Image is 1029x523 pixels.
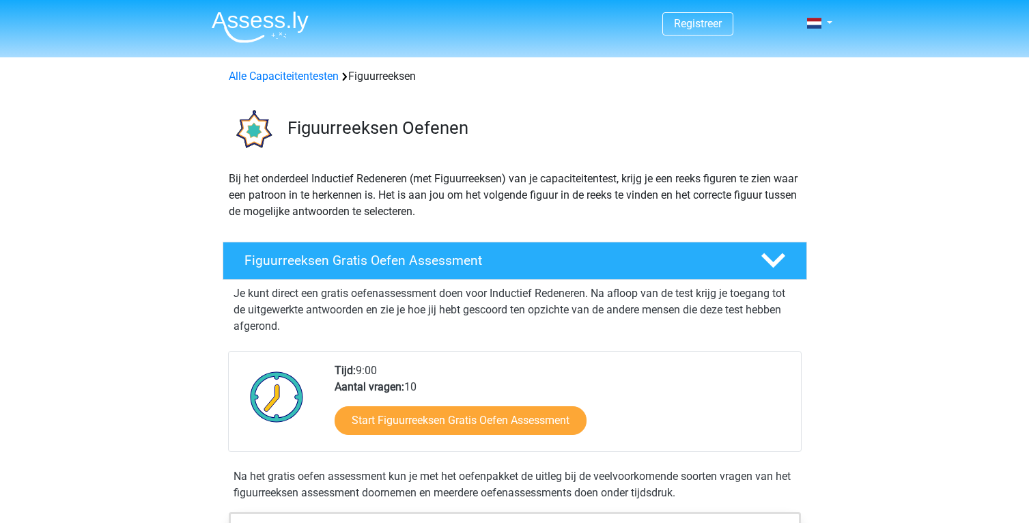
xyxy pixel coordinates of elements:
[324,363,800,451] div: 9:00 10
[242,363,311,431] img: Klok
[234,285,796,335] p: Je kunt direct een gratis oefenassessment doen voor Inductief Redeneren. Na afloop van de test kr...
[244,253,739,268] h4: Figuurreeksen Gratis Oefen Assessment
[212,11,309,43] img: Assessly
[229,171,801,220] p: Bij het onderdeel Inductief Redeneren (met Figuurreeksen) van je capaciteitentest, krijg je een r...
[223,68,806,85] div: Figuurreeksen
[228,468,802,501] div: Na het gratis oefen assessment kun je met het oefenpakket de uitleg bij de veelvoorkomende soorte...
[335,364,356,377] b: Tijd:
[335,406,587,435] a: Start Figuurreeksen Gratis Oefen Assessment
[217,242,813,280] a: Figuurreeksen Gratis Oefen Assessment
[229,70,339,83] a: Alle Capaciteitentesten
[335,380,404,393] b: Aantal vragen:
[287,117,796,139] h3: Figuurreeksen Oefenen
[674,17,722,30] a: Registreer
[223,101,281,159] img: figuurreeksen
